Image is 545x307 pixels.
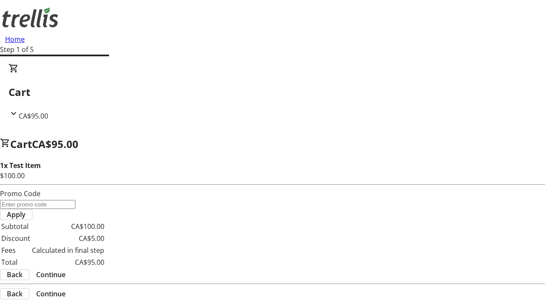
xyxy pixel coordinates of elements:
[7,269,23,280] span: Back
[1,245,31,256] td: Fees
[32,221,105,232] td: CA$100.00
[32,257,105,268] td: CA$95.00
[1,221,31,232] td: Subtotal
[29,269,72,280] button: Continue
[32,233,105,244] td: CA$5.00
[7,209,26,220] span: Apply
[29,289,72,299] button: Continue
[32,137,78,151] span: CA$95.00
[7,289,23,299] span: Back
[36,269,66,280] span: Continue
[9,84,536,100] h2: Cart
[36,289,66,299] span: Continue
[9,63,536,121] div: CartCA$95.00
[19,111,48,121] span: CA$95.00
[32,245,105,256] td: Calculated in final step
[10,137,32,151] span: Cart
[1,233,31,244] td: Discount
[1,257,31,268] td: Total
